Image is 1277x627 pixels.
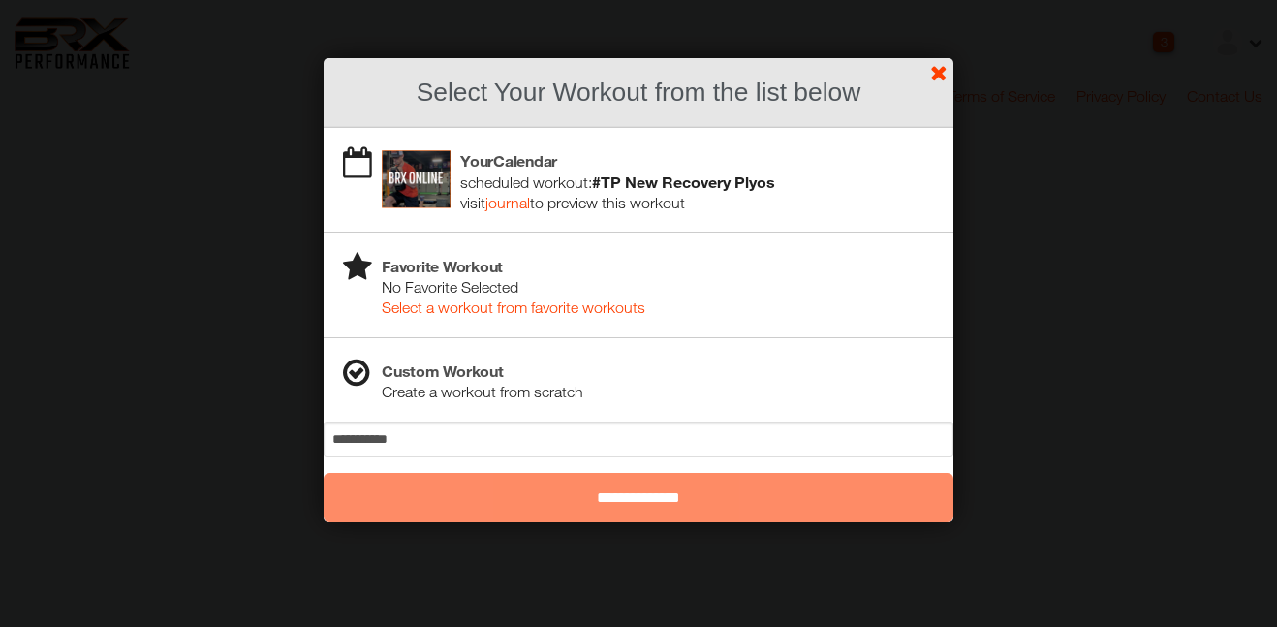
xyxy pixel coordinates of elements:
[382,150,934,172] h4: Your Calendar
[592,172,775,191] b: #TP New Recovery Plyos
[382,172,934,193] div: scheduled workout:
[382,150,451,208] img: ios_large.PNG
[382,193,934,213] div: visit to preview this workout
[382,298,645,316] a: Select a workout from favorite workouts
[382,256,934,277] h4: Favorite Workout
[353,75,924,110] h2: Select Your Workout from the list below
[382,382,934,402] div: Create a workout from scratch
[485,194,530,211] a: journal
[382,277,934,318] div: No Favorite Selected
[382,361,934,382] h4: Custom Workout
